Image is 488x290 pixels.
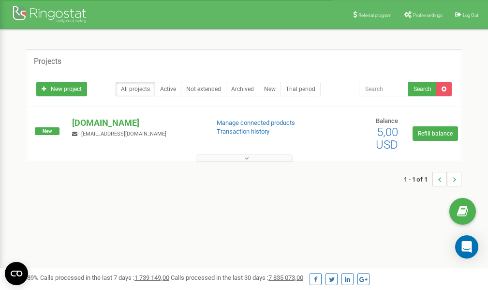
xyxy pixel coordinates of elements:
[217,119,295,126] a: Manage connected products
[463,13,478,18] span: Log Out
[259,82,281,96] a: New
[408,82,437,96] button: Search
[181,82,226,96] a: Not extended
[35,127,59,135] span: New
[134,274,169,281] u: 1 739 149,00
[413,126,458,141] a: Refill balance
[34,57,61,66] h5: Projects
[36,82,87,96] a: New project
[40,274,169,281] span: Calls processed in the last 7 days :
[81,131,166,137] span: [EMAIL_ADDRESS][DOMAIN_NAME]
[217,128,269,135] a: Transaction history
[376,125,398,152] span: 5,00 USD
[72,117,201,129] p: [DOMAIN_NAME]
[404,162,461,196] nav: ...
[171,274,303,281] span: Calls processed in the last 30 days :
[359,82,409,96] input: Search
[413,13,443,18] span: Profile settings
[455,235,478,259] div: Open Intercom Messenger
[5,262,28,285] button: Open CMP widget
[358,13,392,18] span: Referral program
[268,274,303,281] u: 7 835 073,00
[404,172,432,186] span: 1 - 1 of 1
[376,117,398,124] span: Balance
[155,82,181,96] a: Active
[281,82,321,96] a: Trial period
[226,82,259,96] a: Archived
[116,82,155,96] a: All projects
